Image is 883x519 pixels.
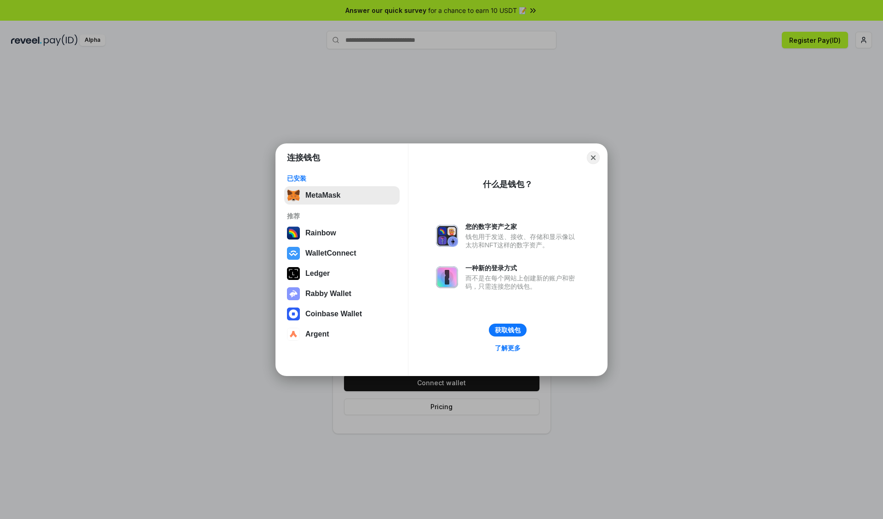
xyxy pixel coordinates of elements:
[287,227,300,240] img: svg+xml,%3Csvg%20width%3D%22120%22%20height%3D%22120%22%20viewBox%3D%220%200%20120%20120%22%20fil...
[587,151,600,164] button: Close
[305,269,330,278] div: Ledger
[489,342,526,354] a: 了解更多
[305,310,362,318] div: Coinbase Wallet
[305,191,340,200] div: MetaMask
[305,290,351,298] div: Rabby Wallet
[287,267,300,280] img: svg+xml,%3Csvg%20xmlns%3D%22http%3A%2F%2Fwww.w3.org%2F2000%2Fsvg%22%20width%3D%2228%22%20height%3...
[284,264,400,283] button: Ledger
[495,344,521,352] div: 了解更多
[436,225,458,247] img: svg+xml,%3Csvg%20xmlns%3D%22http%3A%2F%2Fwww.w3.org%2F2000%2Fsvg%22%20fill%3D%22none%22%20viewBox...
[495,326,521,334] div: 获取钱包
[284,305,400,323] button: Coinbase Wallet
[305,249,356,257] div: WalletConnect
[436,266,458,288] img: svg+xml,%3Csvg%20xmlns%3D%22http%3A%2F%2Fwww.w3.org%2F2000%2Fsvg%22%20fill%3D%22none%22%20viewBox...
[465,222,579,231] div: 您的数字资产之家
[287,189,300,202] img: svg+xml,%3Csvg%20fill%3D%22none%22%20height%3D%2233%22%20viewBox%3D%220%200%2035%2033%22%20width%...
[284,285,400,303] button: Rabby Wallet
[287,152,320,163] h1: 连接钱包
[465,274,579,291] div: 而不是在每个网站上创建新的账户和密码，只需连接您的钱包。
[465,233,579,249] div: 钱包用于发送、接收、存储和显示像以太坊和NFT这样的数字资产。
[284,224,400,242] button: Rainbow
[284,186,400,205] button: MetaMask
[305,229,336,237] div: Rainbow
[287,174,397,183] div: 已安装
[305,330,329,338] div: Argent
[489,324,527,336] button: 获取钱包
[287,287,300,300] img: svg+xml,%3Csvg%20xmlns%3D%22http%3A%2F%2Fwww.w3.org%2F2000%2Fsvg%22%20fill%3D%22none%22%20viewBox...
[287,328,300,341] img: svg+xml,%3Csvg%20width%3D%2228%22%20height%3D%2228%22%20viewBox%3D%220%200%2028%2028%22%20fill%3D...
[287,212,397,220] div: 推荐
[284,244,400,262] button: WalletConnect
[287,308,300,320] img: svg+xml,%3Csvg%20width%3D%2228%22%20height%3D%2228%22%20viewBox%3D%220%200%2028%2028%22%20fill%3D...
[483,179,533,190] div: 什么是钱包？
[284,325,400,343] button: Argent
[287,247,300,260] img: svg+xml,%3Csvg%20width%3D%2228%22%20height%3D%2228%22%20viewBox%3D%220%200%2028%2028%22%20fill%3D...
[465,264,579,272] div: 一种新的登录方式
